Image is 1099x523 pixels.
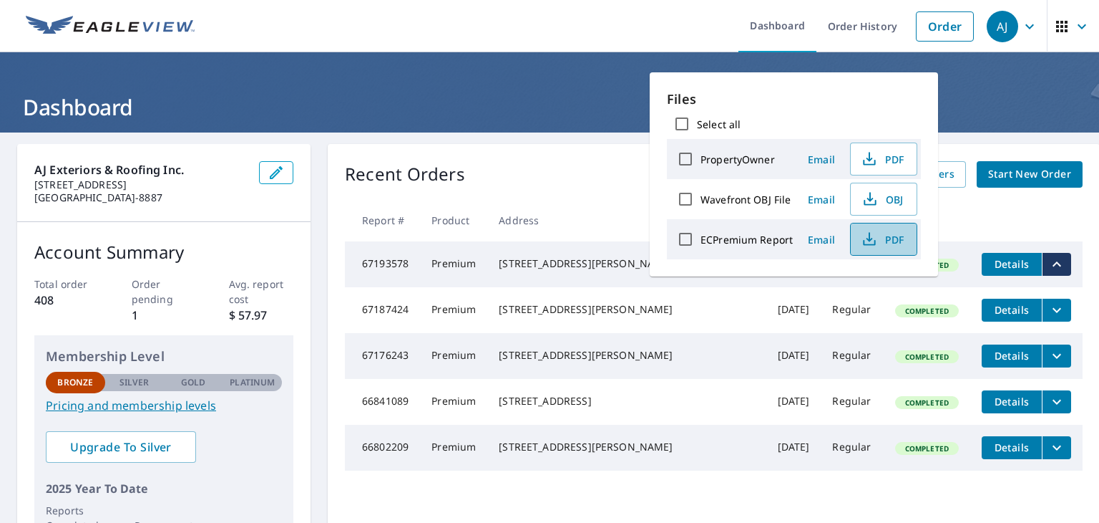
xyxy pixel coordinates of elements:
[982,345,1042,368] button: detailsBtn-67176243
[1042,299,1071,322] button: filesDropdownBtn-67187424
[34,292,99,309] p: 408
[850,223,917,256] button: PDF
[850,183,917,216] button: OBJ
[766,379,821,425] td: [DATE]
[916,11,974,42] a: Order
[345,425,420,471] td: 66802209
[119,376,150,389] p: Silver
[420,333,487,379] td: Premium
[859,150,905,168] span: PDF
[982,390,1042,413] button: detailsBtn-66841089
[420,379,487,425] td: Premium
[821,425,883,471] td: Regular
[499,348,754,363] div: [STREET_ADDRESS][PERSON_NAME]
[990,303,1033,317] span: Details
[821,333,883,379] td: Regular
[1042,253,1071,276] button: filesDropdownBtn-67193578
[982,436,1042,459] button: detailsBtn-66802209
[46,397,282,414] a: Pricing and membership levels
[990,349,1033,363] span: Details
[798,148,844,171] button: Email
[1042,436,1071,459] button: filesDropdownBtn-66802209
[46,480,282,497] p: 2025 Year To Date
[982,253,1042,276] button: detailsBtn-67193578
[766,425,821,471] td: [DATE]
[804,193,839,206] span: Email
[990,441,1033,454] span: Details
[850,143,917,176] button: PDF
[897,306,957,316] span: Completed
[34,191,248,204] p: [GEOGRAPHIC_DATA]-8887
[34,277,99,292] p: Total order
[804,153,839,166] span: Email
[859,191,905,208] span: OBJ
[229,307,294,324] p: $ 57.97
[230,376,275,389] p: Platinum
[420,425,487,471] td: Premium
[700,233,793,246] label: ECPremium Report
[897,443,957,454] span: Completed
[132,307,197,324] p: 1
[798,188,844,211] button: Email
[46,431,196,463] a: Upgrade To Silver
[1042,345,1071,368] button: filesDropdownBtn-67176243
[34,161,248,178] p: AJ Exteriors & Roofing Inc.
[487,199,766,241] th: Address
[34,178,248,191] p: [STREET_ADDRESS]
[667,90,921,109] p: Files
[821,379,883,425] td: Regular
[345,287,420,333] td: 67187424
[420,241,487,287] td: Premium
[132,277,197,307] p: Order pending
[499,394,754,408] div: [STREET_ADDRESS]
[57,376,93,389] p: Bronze
[897,352,957,362] span: Completed
[345,379,420,425] td: 66841089
[697,117,741,131] label: Select all
[990,395,1033,408] span: Details
[181,376,205,389] p: Gold
[420,199,487,241] th: Product
[345,241,420,287] td: 67193578
[34,239,293,265] p: Account Summary
[700,193,791,206] label: Wavefront OBJ File
[17,92,1082,122] h1: Dashboard
[26,16,195,37] img: EV Logo
[987,11,1018,42] div: AJ
[420,287,487,333] td: Premium
[821,287,883,333] td: Regular
[977,161,1083,188] a: Start New Order
[345,199,420,241] th: Report #
[57,439,185,455] span: Upgrade To Silver
[345,333,420,379] td: 67176243
[990,257,1033,271] span: Details
[766,287,821,333] td: [DATE]
[804,233,839,246] span: Email
[345,161,465,188] p: Recent Orders
[798,229,844,251] button: Email
[499,440,754,454] div: [STREET_ADDRESS][PERSON_NAME]
[499,302,754,317] div: [STREET_ADDRESS][PERSON_NAME]
[766,333,821,379] td: [DATE]
[1042,390,1071,413] button: filesDropdownBtn-66841089
[46,347,282,366] p: Membership Level
[988,165,1071,183] span: Start New Order
[499,256,754,271] div: [STREET_ADDRESS][PERSON_NAME][PERSON_NAME]
[982,299,1042,322] button: detailsBtn-67187424
[229,277,294,307] p: Avg. report cost
[700,153,775,166] label: PropertyOwner
[859,231,905,248] span: PDF
[897,398,957,408] span: Completed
